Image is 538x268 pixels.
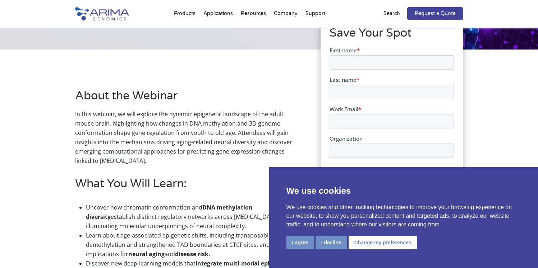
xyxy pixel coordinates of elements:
[75,109,299,165] p: In this webinar, we will explore the dynamic epigenetic landscape of the adult mouse brain, highl...
[330,47,454,192] iframe: Form 1
[175,250,210,258] strong: disease risk.
[86,231,299,259] li: Learn about age-associated epigenetic shifts, including transposable element demethylation and st...
[86,203,299,231] li: Uncover how chromatin conformation and establish distinct regulatory networks across [MEDICAL_DAT...
[128,250,165,258] strong: neural aging
[286,184,521,197] p: We use cookies
[75,88,299,109] h2: About the Webinar
[349,236,417,249] button: Change my preferences
[286,236,314,249] button: I agree
[330,25,454,47] h2: Save Your Spot
[75,176,299,197] h2: What You Will Learn:
[383,9,400,18] p: Search
[407,7,463,20] a: Request a Quote
[286,203,521,229] p: We use cookies and other tracking technologies to improve your browsing experience on our website...
[75,7,129,20] img: Arima-Genomics-logo
[316,236,347,249] button: I decline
